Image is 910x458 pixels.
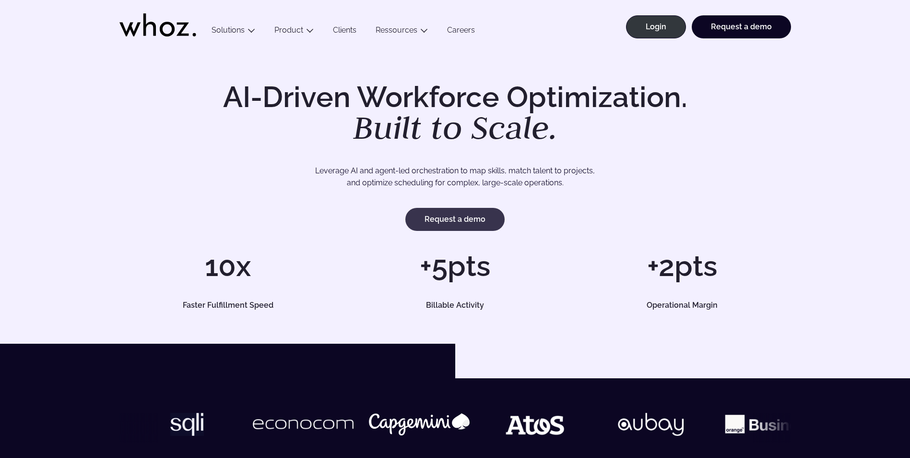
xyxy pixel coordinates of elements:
a: Clients [323,25,366,38]
button: Ressources [366,25,437,38]
h5: Billable Activity [357,301,553,309]
h1: AI-Driven Workforce Optimization. [210,83,701,144]
p: Leverage AI and agent-led orchestration to map skills, match talent to projects, and optimize sch... [153,165,757,189]
a: Request a demo [692,15,791,38]
a: Request a demo [405,208,505,231]
button: Solutions [202,25,265,38]
a: Ressources [376,25,417,35]
h1: 10x [119,252,337,280]
em: Built to Scale. [353,106,557,148]
h1: +2pts [573,252,791,280]
a: Product [274,25,303,35]
button: Product [265,25,323,38]
h1: +5pts [346,252,564,280]
h5: Operational Margin [584,301,780,309]
a: Login [626,15,686,38]
h5: Faster Fulfillment Speed [130,301,326,309]
a: Careers [437,25,485,38]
